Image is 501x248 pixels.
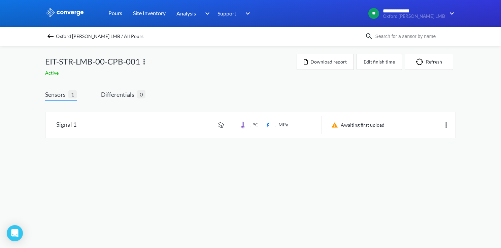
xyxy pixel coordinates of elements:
img: more.svg [442,121,450,129]
span: Analysis [176,9,196,17]
span: Oxford [PERSON_NAME] LMB / All Pours [56,32,143,41]
img: backspace.svg [46,32,55,40]
span: Active [45,70,60,76]
img: icon-refresh.svg [416,58,426,65]
span: Differentials [101,90,137,99]
button: Edit finish time [357,54,402,70]
input: Search for a sensor by name [373,33,455,40]
img: downArrow.svg [201,9,211,17]
span: 0 [137,90,145,98]
img: logo_ewhite.svg [45,8,84,17]
img: downArrow.svg [241,9,252,17]
button: Refresh [405,54,453,70]
img: more.svg [140,58,148,66]
span: Support [218,9,236,17]
span: Sensors [45,90,68,99]
img: icon-search.svg [365,32,373,40]
img: icon-file.svg [304,59,308,65]
span: EIT-STR-LMB-00-CPB-001 [45,55,140,68]
button: Download report [297,54,354,70]
span: Oxford [PERSON_NAME] LMB [383,14,445,19]
div: Open Intercom Messenger [7,225,23,241]
span: 1 [68,90,77,98]
span: - [60,70,63,76]
img: downArrow.svg [445,9,456,17]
